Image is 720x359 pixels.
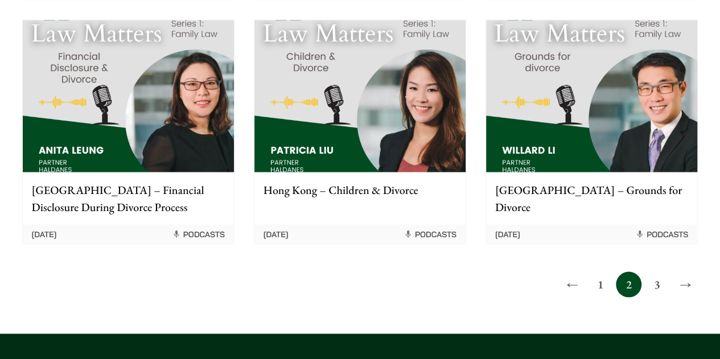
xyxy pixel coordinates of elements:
[404,229,456,239] span: Podcasts
[587,271,613,297] a: 1
[559,271,585,297] a: ←
[486,19,698,244] a: [GEOGRAPHIC_DATA] – Grounds for Divorce [DATE] Podcasts
[616,271,641,297] span: 2
[264,181,456,198] p: Hong Kong – Children & Divorce
[635,229,688,239] span: Podcasts
[495,181,688,215] p: [GEOGRAPHIC_DATA] – Grounds for Divorce
[495,229,520,239] time: [DATE]
[32,229,57,239] time: [DATE]
[673,271,698,297] a: →
[644,271,670,297] a: 3
[254,19,466,244] a: Hong Kong – Children & Divorce [DATE] Podcasts
[172,229,225,239] span: Podcasts
[22,271,698,297] nav: Posts pagination
[32,181,225,215] p: [GEOGRAPHIC_DATA] – Financial Disclosure During Divorce Process
[22,19,234,244] a: [GEOGRAPHIC_DATA] – Financial Disclosure During Divorce Process [DATE] Podcasts
[264,229,289,239] time: [DATE]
